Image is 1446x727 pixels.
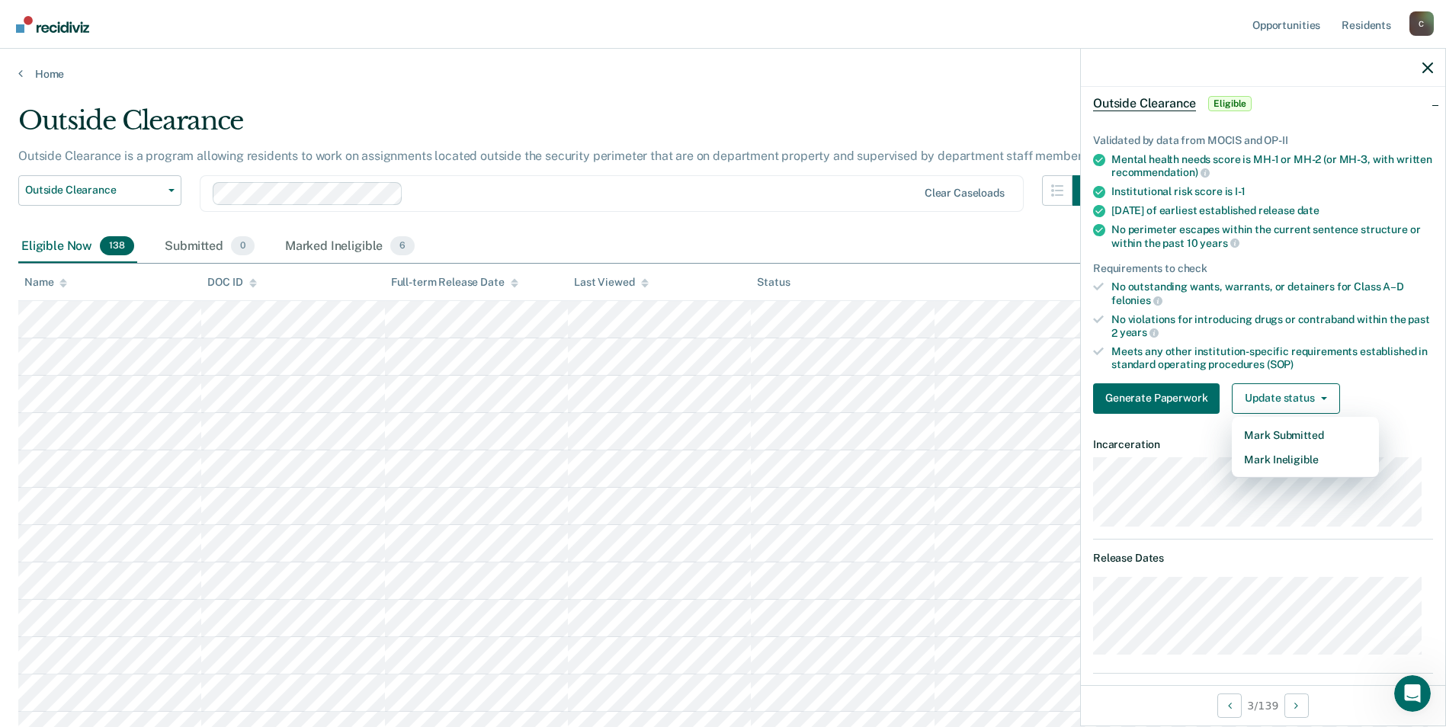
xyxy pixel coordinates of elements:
[1284,693,1309,718] button: Next Opportunity
[1409,11,1434,36] button: Profile dropdown button
[24,276,67,289] div: Name
[261,493,286,517] button: Send a message…
[24,202,238,277] div: You’ll get replies here and in your email: ✉️
[1093,134,1433,147] div: Validated by data from MOCIS and OP-II
[1111,294,1162,306] span: felonies
[1217,693,1242,718] button: Previous Opportunity
[1394,675,1431,712] iframe: Intercom live chat
[925,187,1005,200] div: Clear caseloads
[24,326,117,335] div: Operator • Just now
[1111,204,1433,217] div: [DATE] of earliest established release
[1232,423,1379,447] button: Mark Submitted
[391,276,518,289] div: Full-term Release Date
[43,8,68,33] img: Profile image for Operator
[74,19,190,34] p: The team can also help
[1111,280,1433,306] div: No outstanding wants, warrants, or detainers for Class A–D
[24,499,36,511] button: Upload attachment
[100,236,134,256] span: 138
[72,499,85,511] button: Gif picker
[18,149,1091,163] p: Outside Clearance is a program allowing residents to work on assignments located outside the secu...
[162,230,258,264] div: Submitted
[1232,447,1379,472] button: Mark Ineligible
[1232,383,1339,414] button: Update status
[1081,685,1445,725] div: 3 / 139
[16,16,89,33] img: Recidiviz
[18,105,1103,149] div: Outside Clearance
[1200,237,1239,249] span: years
[239,6,268,35] button: Home
[757,276,790,289] div: Status
[390,236,415,256] span: 6
[1093,262,1433,275] div: Requirements to check
[67,360,281,434] div: Also noticed on the work release side there were several guys showing eligible that are not C-1 o...
[24,232,232,274] b: [PERSON_NAME][EMAIL_ADDRESS][PERSON_NAME][DOMAIN_NAME]
[1235,185,1246,197] span: I-1
[1297,204,1319,216] span: date
[48,499,60,511] button: Emoji picker
[1111,166,1210,178] span: recommendation)
[12,193,250,323] div: You’ll get replies here and in your email:✉️[PERSON_NAME][EMAIL_ADDRESS][PERSON_NAME][DOMAIN_NAME...
[1111,345,1433,371] div: Meets any other institution-specific requirements established in standard operating procedures
[1081,79,1445,128] div: Outside ClearanceEligible
[231,236,255,256] span: 0
[18,230,137,264] div: Eligible Now
[1409,11,1434,36] div: C
[74,8,128,19] h1: Operator
[1208,96,1252,111] span: Eligible
[18,67,1428,81] a: Home
[1093,383,1220,414] button: Generate Paperwork
[1111,185,1433,198] div: Institutional risk score is
[55,88,293,181] div: I was wondering why you can't have someone mark ineligible indefinitely on the Outside [GEOGRAPHI...
[12,351,293,462] div: Catherine.Moody@doc.mo.gov says…
[67,97,281,171] div: I was wondering why you can't have someone mark ineligible indefinitely on the Outside [GEOGRAPHI...
[13,467,292,493] textarea: Message…
[1111,153,1433,179] div: Mental health needs score is MH-1 or MH-2 (or MH-3, with written
[1120,326,1159,338] span: years
[1111,223,1433,249] div: No perimeter escapes within the current sentence structure or within the past 10
[55,351,293,444] div: Also noticed on the work release side there were several guys showing eligible that are not C-1 o...
[1093,438,1433,451] dt: Incarceration
[1093,96,1196,111] span: Outside Clearance
[207,276,256,289] div: DOC ID
[268,6,295,34] div: Close
[97,499,109,511] button: Start recording
[24,284,238,314] div: The team will be back 🕒
[1111,313,1433,339] div: No violations for introducing drugs or contraband within the past 2
[25,184,162,197] span: Outside Clearance
[1267,358,1294,370] span: (SOP)
[12,193,293,351] div: Operator says…
[1093,552,1433,565] dt: Release Dates
[282,230,418,264] div: Marked Ineligible
[574,276,648,289] div: Last Viewed
[37,300,98,312] b: In 2 hours
[12,88,293,193] div: Catherine.Moody@doc.mo.gov says…
[10,6,39,35] button: go back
